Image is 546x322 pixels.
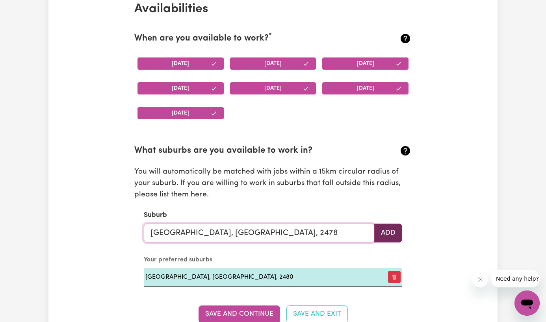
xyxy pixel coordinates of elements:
[134,146,366,156] h2: What suburbs are you available to work in?
[472,272,488,287] iframe: Close message
[144,252,402,268] caption: Your preferred suburbs
[491,270,540,287] iframe: Message from company
[514,291,540,316] iframe: Button to launch messaging window
[374,224,402,242] button: Add to preferred suburbs
[134,33,366,44] h2: When are you available to work?
[230,82,316,94] button: [DATE]
[137,107,224,119] button: [DATE]
[230,57,316,70] button: [DATE]
[134,2,412,17] h2: Availabilities
[322,82,409,94] button: [DATE]
[322,57,409,70] button: [DATE]
[144,210,167,220] label: Suburb
[144,224,375,242] input: e.g. North Bondi, New South Wales
[137,57,224,70] button: [DATE]
[388,271,401,283] button: Remove preferred suburb
[137,82,224,94] button: [DATE]
[134,167,412,200] p: You will automatically be matched with jobs within a 15km circular radius of your suburb. If you ...
[144,268,378,287] td: [GEOGRAPHIC_DATA], [GEOGRAPHIC_DATA], 2480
